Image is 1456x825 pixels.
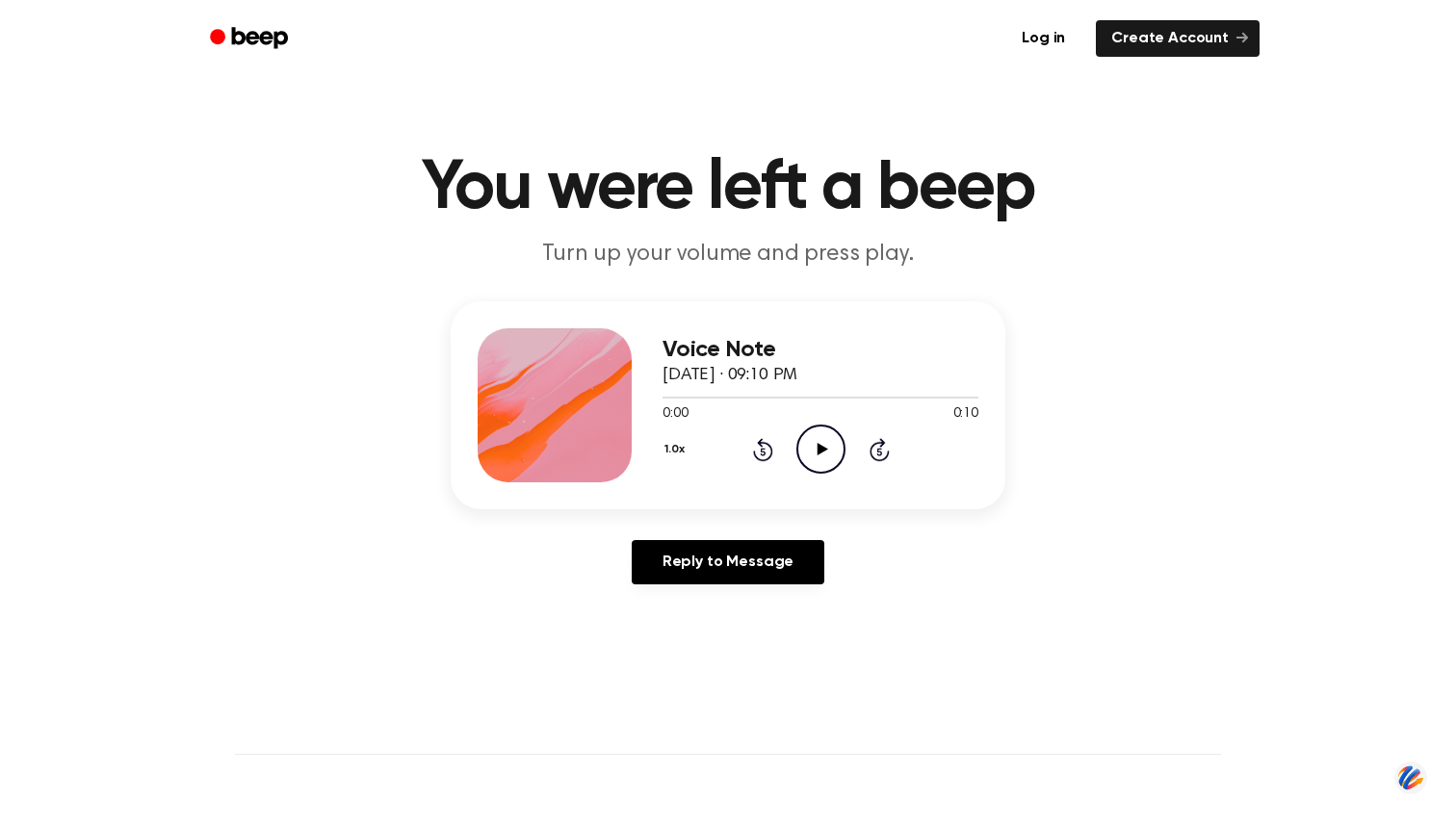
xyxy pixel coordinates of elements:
h1: You were left a beep [235,154,1221,223]
span: [DATE] · 09:10 PM [663,367,797,384]
p: Turn up your volume and press play. [358,239,1098,271]
a: Reply to Message [632,540,824,584]
a: Log in [1002,16,1084,61]
span: 0:00 [663,404,688,425]
a: Create Account [1096,20,1260,57]
h3: Voice Note [663,337,978,363]
span: 0:10 [953,404,978,425]
button: 1.0x [663,433,691,466]
a: Beep [196,20,305,58]
img: svg+xml;base64,PHN2ZyB3aWR0aD0iNDQiIGhlaWdodD0iNDQiIHZpZXdCb3g9IjAgMCA0NCA0NCIgZmlsbD0ibm9uZSIgeG... [1394,761,1427,796]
